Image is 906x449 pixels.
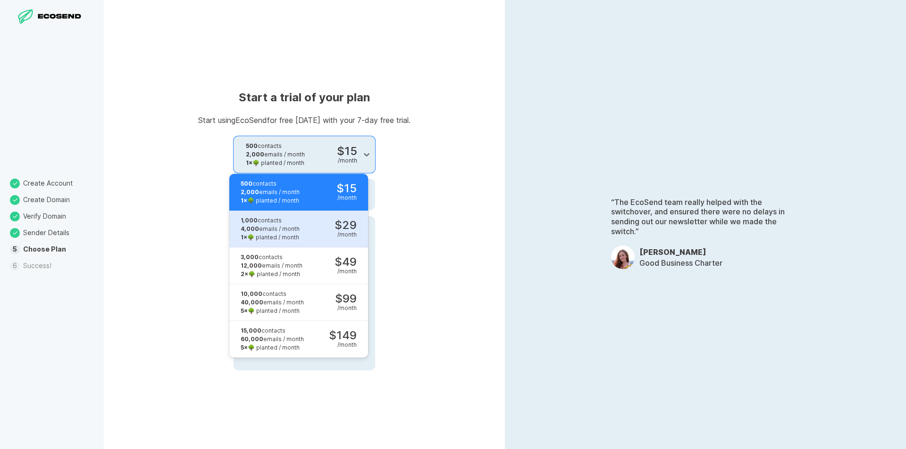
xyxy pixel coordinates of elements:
div: emails / month [241,298,304,307]
div: 🌳 planted / month [241,343,304,352]
strong: 60,000 [241,335,263,343]
strong: 1 × [241,197,247,204]
div: / month [337,341,357,348]
p: Good Business Charter [639,258,722,268]
strong: 500 [246,142,258,149]
strong: 40,000 [241,299,263,306]
div: / month [337,268,357,275]
div: 🌳 planted / month [241,270,302,278]
div: contacts [241,253,302,261]
div: $29 [335,220,357,238]
div: 🌳 planted / month [241,196,300,205]
div: $15 [336,183,357,201]
div: 🌳 planted / month [246,159,305,167]
strong: 4,000 [241,225,259,232]
div: contacts [241,180,300,188]
h3: [PERSON_NAME] [639,247,722,257]
div: / month [337,194,357,201]
div: / month [337,304,357,311]
strong: 2,000 [246,151,264,158]
div: / month [338,157,357,164]
strong: 2 × [241,270,248,278]
p: Start using EcoSend for free [DATE] with your 7-day free trial. [198,116,411,124]
div: contacts [246,142,305,150]
div: $49 [335,256,357,275]
div: emails / month [241,225,300,233]
div: $149 [329,330,357,348]
div: $15 [337,146,357,164]
div: emails / month [241,261,302,270]
img: OpDfwsLJpxJND2XqePn68R8dM.jpeg [611,245,635,269]
strong: 1,000 [241,217,258,224]
div: contacts [241,327,304,335]
strong: 12,000 [241,262,262,269]
strong: 1 × [246,159,252,166]
div: contacts [241,216,300,225]
strong: 5 × [241,344,248,351]
strong: 2,000 [241,188,259,196]
div: emails / month [246,150,305,159]
div: 🌳 planted / month [241,233,300,242]
strong: 3,000 [241,253,259,261]
strong: 1 × [241,234,247,241]
strong: 500 [241,180,252,187]
strong: 15,000 [241,327,261,334]
strong: 5 × [241,307,248,314]
div: / month [337,231,357,238]
h1: Start a trial of your plan [198,90,411,105]
p: “The EcoSend team really helped with the switchover, and ensured there were no delays in sending ... [611,197,800,237]
div: $99 [335,293,357,311]
div: emails / month [241,335,304,343]
div: contacts [241,290,304,298]
div: 🌳 planted / month [241,307,304,315]
strong: 10,000 [241,290,262,297]
div: emails / month [241,188,300,196]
